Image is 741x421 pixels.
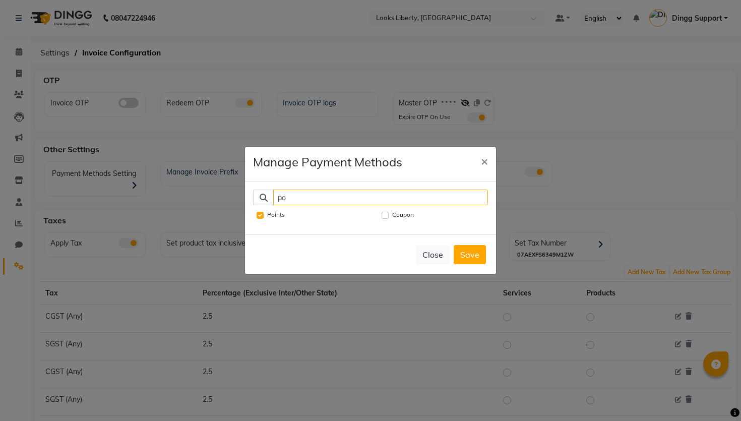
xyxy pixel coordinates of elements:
[416,245,450,264] button: Close
[392,210,414,219] label: Coupon
[267,210,285,219] label: Points
[253,155,402,169] h4: Manage Payment Methods
[473,147,496,175] button: ×
[273,190,488,205] input: Search Payment Mode...
[481,153,488,168] span: ×
[454,245,486,264] button: Save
